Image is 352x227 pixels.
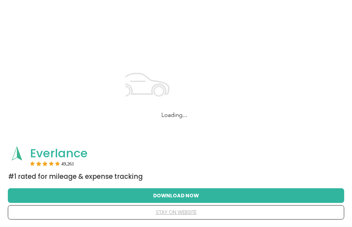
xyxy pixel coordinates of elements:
[18,206,334,219] button: stay on website
[8,172,143,181] span: #1 Rated for Mileage & Expense Tracking
[30,161,74,166] div: Rating:5 stars
[61,162,74,166] span: User reviews count
[125,111,223,120] h2: Loading...
[30,145,88,162] span: Everlance
[8,145,26,162] img: App logo
[18,189,334,202] button: Download Now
